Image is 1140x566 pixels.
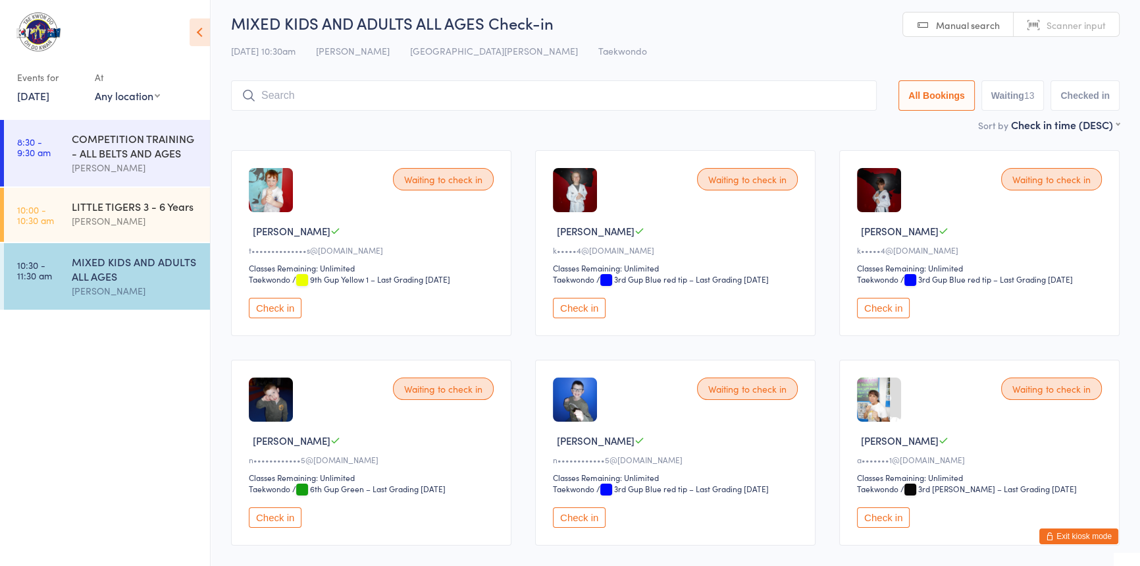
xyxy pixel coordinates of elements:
div: Any location [95,88,160,103]
img: image1490179610.png [857,378,890,422]
div: Taekwondo [249,273,290,285]
div: Waiting to check in [697,378,798,400]
img: image1687770232.png [553,168,597,212]
div: [PERSON_NAME] [72,283,199,298]
div: a•••••••1@[DOMAIN_NAME] [857,454,1106,465]
div: Classes Remaining: Unlimited [857,472,1106,483]
span: / 3rd Gup Blue red tip – Last Grading [DATE] [900,273,1073,285]
img: Taekwondo Oh Do Kwan Port Kennedy [13,10,63,53]
time: 10:00 - 10:30 am [17,204,54,225]
span: [PERSON_NAME] [253,434,330,447]
img: image1687770573.png [857,168,901,212]
h2: MIXED KIDS AND ADULTS ALL AGES Check-in [231,12,1120,34]
input: Search [231,80,877,111]
div: Classes Remaining: Unlimited [249,262,498,273]
span: [PERSON_NAME] [253,224,330,238]
div: Taekwondo [249,483,290,494]
div: COMPETITION TRAINING - ALL BELTS AND AGES [72,131,199,160]
div: Taekwondo [857,273,898,285]
div: Classes Remaining: Unlimited [857,262,1106,273]
button: All Bookings [898,80,975,111]
div: MIXED KIDS AND ADULTS ALL AGES [72,254,199,283]
img: image1635327187.png [249,378,293,422]
div: n••••••••••••5@[DOMAIN_NAME] [553,454,802,465]
span: [PERSON_NAME] [557,434,635,447]
span: Taekwondo [598,44,647,57]
span: / 9th Gup Yellow 1 – Last Grading [DATE] [292,273,450,285]
span: [PERSON_NAME] [861,434,939,447]
span: [PERSON_NAME] [861,224,939,238]
div: Waiting to check in [393,168,494,190]
span: / 3rd Gup Blue red tip – Last Grading [DATE] [596,483,769,494]
div: t••••••••••••••s@[DOMAIN_NAME] [249,244,498,256]
div: k•••••4@[DOMAIN_NAME] [553,244,802,256]
button: Check in [553,507,606,528]
div: [PERSON_NAME] [72,213,199,229]
a: 8:30 -9:30 amCOMPETITION TRAINING - ALL BELTS AND AGES[PERSON_NAME] [4,120,210,186]
div: [PERSON_NAME] [72,160,199,175]
div: Waiting to check in [1001,168,1102,190]
a: 10:00 -10:30 amLITTLE TIGERS 3 - 6 Years[PERSON_NAME] [4,188,210,242]
div: Taekwondo [553,273,594,285]
a: [DATE] [17,88,49,103]
button: Check in [857,507,910,528]
div: Classes Remaining: Unlimited [553,262,802,273]
div: k•••••4@[DOMAIN_NAME] [857,244,1106,256]
div: Taekwondo [857,483,898,494]
button: Check in [553,298,606,318]
button: Check in [249,507,301,528]
button: Check in [249,298,301,318]
span: [GEOGRAPHIC_DATA][PERSON_NAME] [410,44,578,57]
div: Events for [17,67,82,88]
button: Checked in [1050,80,1120,111]
div: At [95,67,160,88]
img: image1733303174.png [249,168,293,212]
div: Waiting to check in [393,378,494,400]
span: / 6th Gup Green – Last Grading [DATE] [292,483,446,494]
span: Manual search [936,18,1000,32]
div: Taekwondo [553,483,594,494]
a: 10:30 -11:30 amMIXED KIDS AND ADULTS ALL AGES[PERSON_NAME] [4,243,210,310]
time: 8:30 - 9:30 am [17,136,51,157]
div: n••••••••••••5@[DOMAIN_NAME] [249,454,498,465]
button: Exit kiosk mode [1039,528,1118,544]
time: 10:30 - 11:30 am [17,260,52,281]
div: Classes Remaining: Unlimited [553,472,802,483]
span: [DATE] 10:30am [231,44,296,57]
button: Check in [857,298,910,318]
div: LITTLE TIGERS 3 - 6 Years [72,199,199,213]
div: Check in time (DESC) [1011,117,1120,132]
div: Waiting to check in [1001,378,1102,400]
div: Waiting to check in [697,168,798,190]
span: / 3rd [PERSON_NAME] – Last Grading [DATE] [900,483,1077,494]
span: Scanner input [1047,18,1106,32]
div: Classes Remaining: Unlimited [249,472,498,483]
div: 13 [1024,90,1035,101]
label: Sort by [978,119,1008,132]
span: [PERSON_NAME] [316,44,390,57]
span: [PERSON_NAME] [557,224,635,238]
button: Waiting13 [981,80,1045,111]
span: / 3rd Gup Blue red tip – Last Grading [DATE] [596,273,769,285]
img: image1635327206.png [553,378,597,422]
